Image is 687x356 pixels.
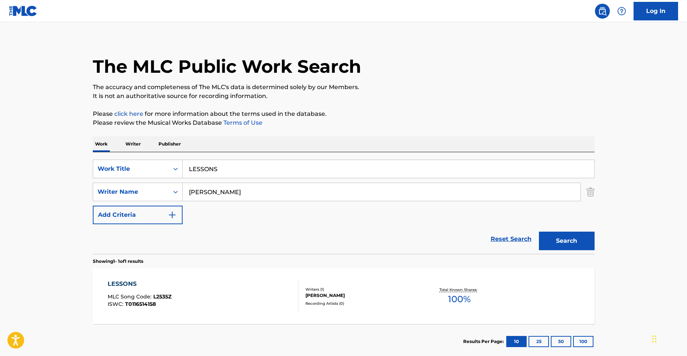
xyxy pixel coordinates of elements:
div: Writer Name [98,187,164,196]
button: 100 [573,336,593,347]
div: Drag [652,328,657,350]
button: 10 [506,336,527,347]
div: LESSONS [108,280,171,288]
div: Recording Artists ( 0 ) [305,301,418,306]
p: Publisher [156,136,183,152]
p: The accuracy and completeness of The MLC's data is determined solely by our Members. [93,83,595,92]
img: Delete Criterion [586,183,595,201]
div: Writers ( 1 ) [305,287,418,292]
p: Work [93,136,110,152]
div: [PERSON_NAME] [305,292,418,299]
p: Total Known Shares: [439,287,479,293]
button: 50 [551,336,571,347]
a: Log In [634,2,678,20]
img: search [598,7,607,16]
h1: The MLC Public Work Search [93,55,361,78]
span: T0116514158 [125,301,156,307]
img: help [617,7,626,16]
span: MLC Song Code : [108,293,153,300]
span: 100 % [448,293,471,306]
a: Reset Search [487,231,535,247]
p: Results Per Page: [463,338,506,345]
p: Showing 1 - 1 of 1 results [93,258,143,265]
a: Terms of Use [222,119,262,126]
p: Please review the Musical Works Database [93,118,595,127]
p: Writer [123,136,143,152]
img: MLC Logo [9,6,37,16]
p: Please for more information about the terms used in the database. [93,110,595,118]
form: Search Form [93,160,595,254]
iframe: Chat Widget [650,320,687,356]
a: LESSONSMLC Song Code:L2535ZISWC:T0116514158Writers (1)[PERSON_NAME]Recording Artists (0)Total Kno... [93,268,595,324]
img: 9d2ae6d4665cec9f34b9.svg [168,210,177,219]
div: Help [614,4,629,19]
button: Add Criteria [93,206,183,224]
span: L2535Z [153,293,171,300]
div: Work Title [98,164,164,173]
a: Public Search [595,4,610,19]
button: 25 [529,336,549,347]
p: It is not an authoritative source for recording information. [93,92,595,101]
button: Search [539,232,595,250]
span: ISWC : [108,301,125,307]
a: click here [114,110,143,117]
